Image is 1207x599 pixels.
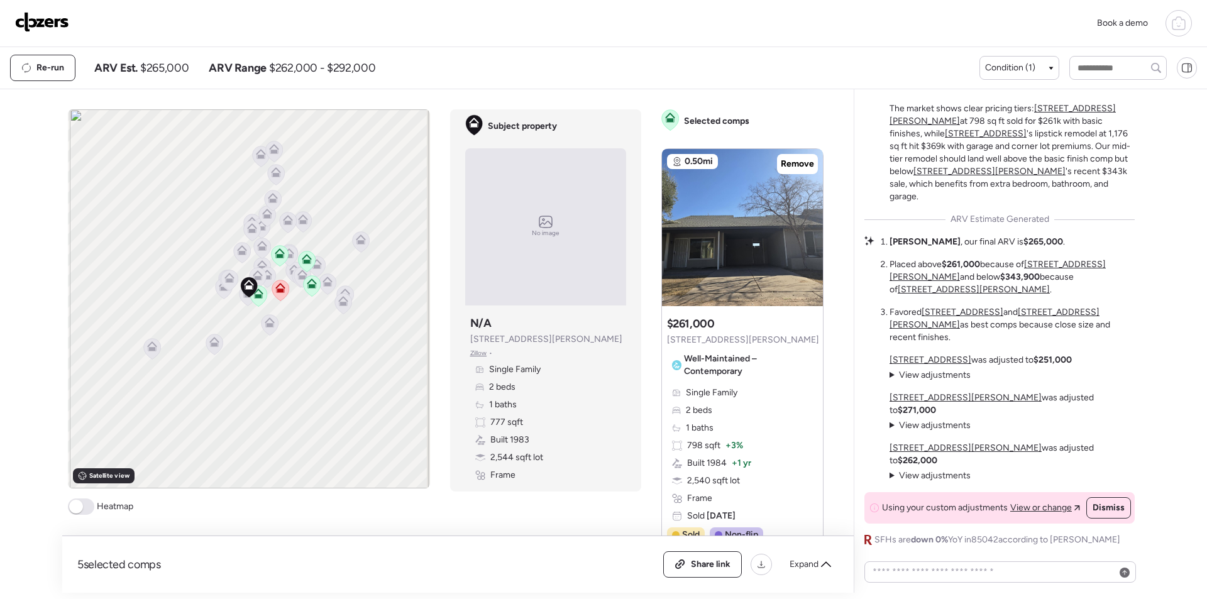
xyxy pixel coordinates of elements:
summary: View adjustments [890,470,971,482]
span: 1 baths [686,422,714,434]
img: Logo [15,12,69,32]
strong: $262,000 [898,455,937,466]
span: Expand [790,558,818,571]
span: $262,000 - $292,000 [269,60,375,75]
span: 2 beds [686,404,712,417]
span: Well-Maintained – Contemporary [684,353,813,378]
span: 0.50mi [685,155,713,168]
span: Built 1983 [490,434,529,446]
span: Satellite view [89,471,130,481]
span: ARV Range [209,60,267,75]
span: [STREET_ADDRESS][PERSON_NAME] [470,333,622,346]
span: Remove [781,158,814,170]
span: No image [532,228,559,238]
span: 2 beds [489,381,515,393]
span: Built 1984 [687,457,727,470]
span: Single Family [686,387,737,399]
span: • [489,348,492,358]
span: ARV Est. [94,60,138,75]
p: The market shows clear pricing tiers: at 798 sq ft sold for $261k with basic finishes, while 's l... [890,102,1135,203]
p: was adjusted to [890,354,1072,366]
p: was adjusted to [890,392,1135,417]
span: Re-run [36,62,64,74]
a: View or change [1010,502,1080,514]
span: Heatmap [97,500,133,513]
span: Book a demo [1097,18,1148,28]
a: [STREET_ADDRESS] [890,354,971,365]
span: Dismiss [1093,502,1125,514]
summary: View adjustments [890,419,971,432]
span: ARV Estimate Generated [951,213,1049,226]
span: Using your custom adjustments [882,502,1008,514]
a: [STREET_ADDRESS][PERSON_NAME] [898,284,1050,295]
span: [STREET_ADDRESS][PERSON_NAME] [667,334,819,346]
span: Condition (1) [985,62,1035,74]
summary: View adjustments [890,369,971,382]
span: Frame [490,469,515,481]
span: View adjustments [899,420,971,431]
strong: $343,900 [1000,272,1040,282]
span: down 0% [911,534,948,545]
p: was adjusted to [890,442,1135,467]
span: Non-flip [725,529,758,541]
span: Sold [687,510,736,522]
li: , our final ARV is . [890,236,1065,248]
span: 1 baths [489,398,517,411]
a: [STREET_ADDRESS][PERSON_NAME] [890,442,1042,453]
strong: $251,000 [1033,354,1072,365]
a: [STREET_ADDRESS] [945,128,1027,139]
span: Selected comps [684,115,749,128]
span: 5 selected comps [77,557,161,572]
span: Single Family [489,363,541,376]
span: Share link [691,558,730,571]
span: 2,540 sqft lot [687,475,740,487]
span: Zillow [470,348,487,358]
span: [DATE] [705,510,736,521]
strong: $265,000 [1023,236,1063,247]
span: 777 sqft [490,416,523,429]
strong: $261,000 [942,259,980,270]
span: Frame [687,492,712,505]
strong: [PERSON_NAME] [890,236,961,247]
span: + 3% [725,439,743,452]
span: View adjustments [899,370,971,380]
span: 2,544 sqft lot [490,451,543,464]
li: Favored and as best comps because close size and recent finishes. [890,306,1135,344]
span: Subject property [488,120,557,133]
span: SFHs are YoY in 85042 according to [PERSON_NAME] [874,534,1120,546]
span: View adjustments [899,470,971,481]
span: Sold [682,529,700,541]
strong: $271,000 [898,405,936,415]
h3: $261,000 [667,316,715,331]
span: + 1 yr [732,457,751,470]
span: 798 sqft [687,439,720,452]
h3: N/A [470,316,492,331]
span: View or change [1010,502,1072,514]
li: Placed above because of and below because of . [890,258,1135,296]
a: [STREET_ADDRESS] [922,307,1003,317]
a: [STREET_ADDRESS][PERSON_NAME] [913,166,1066,177]
span: $265,000 [140,60,189,75]
a: [STREET_ADDRESS][PERSON_NAME] [890,392,1042,403]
